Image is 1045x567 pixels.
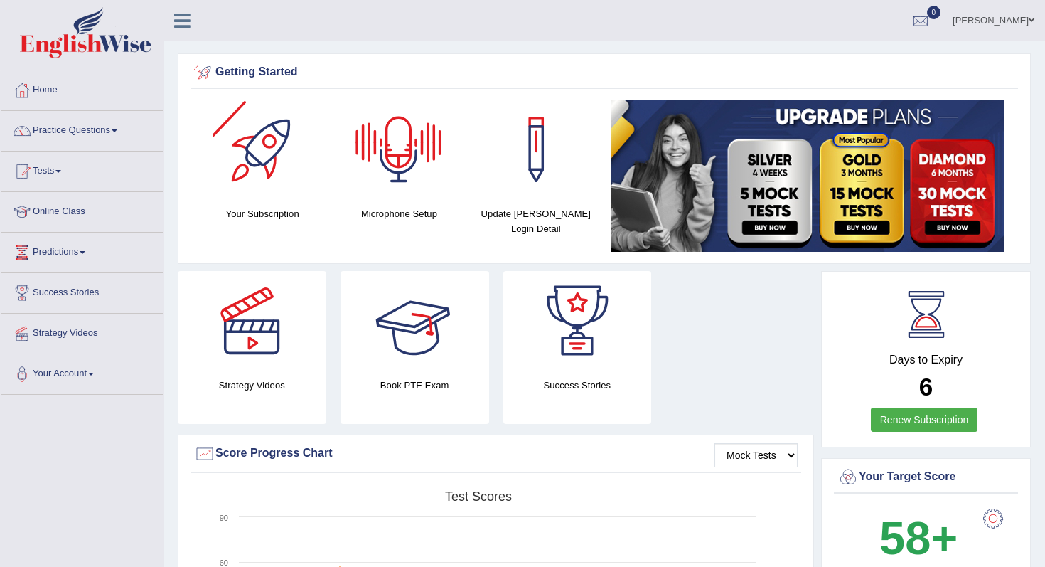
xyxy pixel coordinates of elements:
[503,378,652,393] h4: Success Stories
[1,354,163,390] a: Your Account
[341,378,489,393] h4: Book PTE Exam
[445,489,512,504] tspan: Test scores
[1,273,163,309] a: Success Stories
[220,558,228,567] text: 60
[1,314,163,349] a: Strategy Videos
[927,6,941,19] span: 0
[611,100,1004,252] img: small5.jpg
[201,206,323,221] h4: Your Subscription
[837,467,1014,488] div: Your Target Score
[194,443,798,465] div: Score Progress Chart
[220,514,228,522] text: 90
[1,233,163,268] a: Predictions
[879,512,958,564] b: 58+
[837,354,1014,366] h4: Days to Expiry
[1,192,163,228] a: Online Class
[1,70,163,106] a: Home
[194,62,1014,83] div: Getting Started
[1,152,163,187] a: Tests
[178,378,326,393] h4: Strategy Videos
[1,111,163,147] a: Practice Questions
[919,373,933,401] b: 6
[338,206,460,221] h4: Microphone Setup
[475,206,597,236] h4: Update [PERSON_NAME] Login Detail
[871,408,978,432] a: Renew Subscription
